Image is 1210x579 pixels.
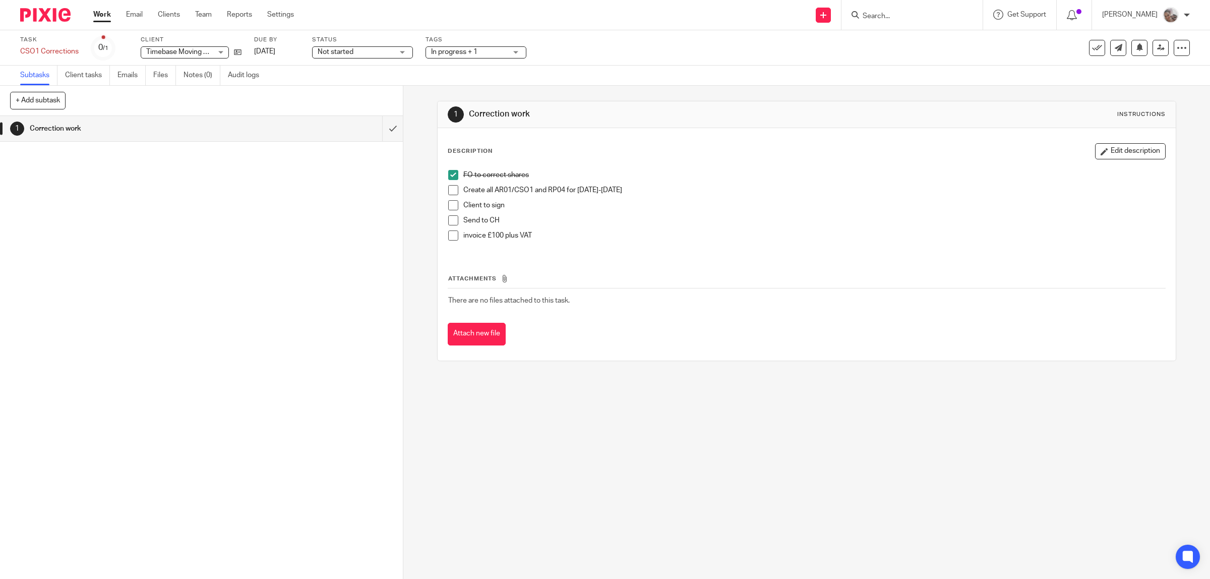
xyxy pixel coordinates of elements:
[93,10,111,20] a: Work
[448,147,493,155] p: Description
[267,10,294,20] a: Settings
[228,66,267,85] a: Audit logs
[1117,110,1166,119] div: Instructions
[158,10,180,20] a: Clients
[227,10,252,20] a: Reports
[463,170,1166,180] p: FO to correct shares
[20,36,79,44] label: Task
[254,36,299,44] label: Due by
[463,185,1166,195] p: Create all AR01/CSO1 and RP04 for [DATE]-[DATE]
[98,42,108,53] div: 0
[103,45,108,51] small: /1
[20,46,79,56] div: CSO1 Corrections
[448,323,506,345] button: Attach new file
[448,106,464,123] div: 1
[30,121,258,136] h1: Correction work
[1095,143,1166,159] button: Edit description
[10,122,24,136] div: 1
[20,66,57,85] a: Subtasks
[318,48,353,55] span: Not started
[469,109,828,120] h1: Correction work
[195,10,212,20] a: Team
[10,92,66,109] button: + Add subtask
[146,48,255,55] span: Timebase Moving Pictures Limited
[184,66,220,85] a: Notes (0)
[463,215,1166,225] p: Send to CH
[312,36,413,44] label: Status
[254,48,275,55] span: [DATE]
[1007,11,1046,18] span: Get Support
[426,36,526,44] label: Tags
[862,12,952,21] input: Search
[448,297,570,304] span: There are no files attached to this task.
[20,8,71,22] img: Pixie
[448,276,497,281] span: Attachments
[117,66,146,85] a: Emails
[1163,7,1179,23] img: me.jpg
[141,36,241,44] label: Client
[126,10,143,20] a: Email
[463,200,1166,210] p: Client to sign
[1102,10,1158,20] p: [PERSON_NAME]
[65,66,110,85] a: Client tasks
[463,230,1166,241] p: invoice £100 plus VAT
[153,66,176,85] a: Files
[431,48,477,55] span: In progress + 1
